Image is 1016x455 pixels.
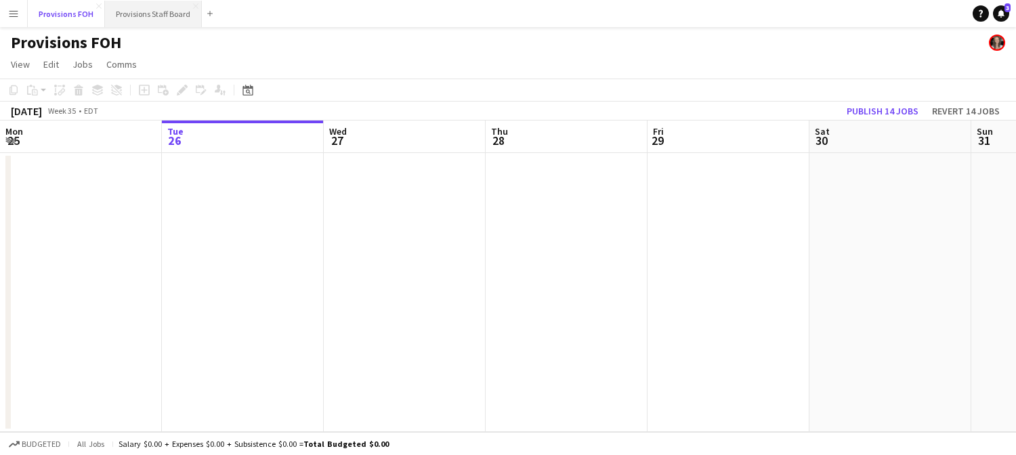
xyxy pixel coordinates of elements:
span: 26 [165,133,184,148]
a: Comms [101,56,142,73]
span: Comms [106,58,137,70]
span: Week 35 [45,106,79,116]
button: Revert 14 jobs [927,102,1005,120]
span: All jobs [75,439,107,449]
span: Sun [977,125,993,137]
span: 28 [489,133,508,148]
span: Edit [43,58,59,70]
span: Budgeted [22,439,61,449]
span: 30 [813,133,830,148]
a: Jobs [67,56,98,73]
app-user-avatar: Giannina Fazzari [989,35,1005,51]
button: Publish 14 jobs [841,102,924,120]
div: [DATE] [11,104,42,118]
span: 29 [651,133,664,148]
span: Tue [167,125,184,137]
span: View [11,58,30,70]
a: 3 [993,5,1009,22]
button: Provisions Staff Board [105,1,202,27]
span: Jobs [72,58,93,70]
span: 3 [1004,3,1011,12]
span: 31 [975,133,993,148]
span: Mon [5,125,23,137]
span: Fri [653,125,664,137]
div: Salary $0.00 + Expenses $0.00 + Subsistence $0.00 = [119,439,389,449]
span: Wed [329,125,347,137]
span: Thu [491,125,508,137]
span: 27 [327,133,347,148]
span: Total Budgeted $0.00 [303,439,389,449]
a: View [5,56,35,73]
a: Edit [38,56,64,73]
div: EDT [84,106,98,116]
button: Budgeted [7,437,63,452]
span: 25 [3,133,23,148]
span: Sat [815,125,830,137]
h1: Provisions FOH [11,32,121,53]
button: Provisions FOH [28,1,105,27]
